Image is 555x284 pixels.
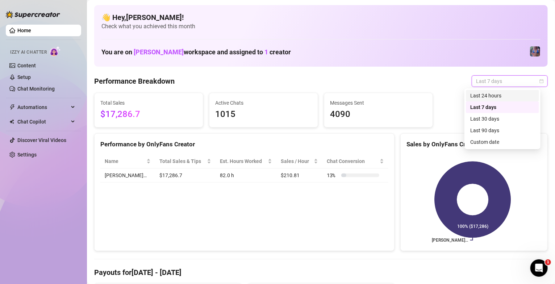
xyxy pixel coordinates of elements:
span: Messages Sent [330,99,427,107]
div: Last 24 hours [466,90,539,101]
span: 1015 [215,108,312,121]
span: [PERSON_NAME] [134,48,184,56]
a: Discover Viral Videos [17,137,66,143]
span: Total Sales & Tips [159,157,205,165]
th: Total Sales & Tips [155,154,216,168]
th: Sales / Hour [276,154,322,168]
a: Chat Monitoring [17,86,55,92]
span: 4090 [330,108,427,121]
span: Total Sales [100,99,197,107]
div: Last 90 days [466,125,539,136]
th: Chat Conversion [322,154,388,168]
h1: You are on workspace and assigned to creator [101,48,291,56]
img: Chat Copilot [9,119,14,124]
span: Izzy AI Chatter [10,49,47,56]
td: [PERSON_NAME]… [100,168,155,183]
a: Content [17,63,36,68]
div: Custom date [466,136,539,148]
iframe: Intercom live chat [530,259,548,277]
span: Check what you achieved this month [101,22,541,30]
span: Automations [17,101,69,113]
div: Last 90 days [470,126,535,134]
div: Performance by OnlyFans Creator [100,139,388,149]
div: Est. Hours Worked [220,157,266,165]
th: Name [100,154,155,168]
div: Last 24 hours [470,92,535,100]
h4: 👋 Hey, [PERSON_NAME] ! [101,12,541,22]
span: Chat Conversion [327,157,378,165]
td: $210.81 [276,168,322,183]
span: Sales / Hour [281,157,312,165]
td: $17,286.7 [155,168,216,183]
div: Last 7 days [470,103,535,111]
a: Setup [17,74,31,80]
span: 1 [264,48,268,56]
span: Active Chats [215,99,312,107]
div: Last 7 days [466,101,539,113]
h4: Performance Breakdown [94,76,175,86]
div: Sales by OnlyFans Creator [406,139,542,149]
span: 1 [545,259,551,265]
span: Chat Copilot [17,116,69,128]
span: 13 % [327,171,338,179]
div: Last 30 days [466,113,539,125]
img: Jaylie [530,46,540,57]
img: AI Chatter [50,46,61,57]
span: $17,286.7 [100,108,197,121]
img: logo-BBDzfeDw.svg [6,11,60,18]
div: Custom date [470,138,535,146]
span: Last 7 days [476,76,543,87]
span: calendar [539,79,544,83]
text: [PERSON_NAME]… [432,238,468,243]
a: Home [17,28,31,33]
span: Name [105,157,145,165]
td: 82.0 h [216,168,276,183]
div: Last 30 days [470,115,535,123]
span: thunderbolt [9,104,15,110]
a: Settings [17,152,37,158]
h4: Payouts for [DATE] - [DATE] [94,267,548,277]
